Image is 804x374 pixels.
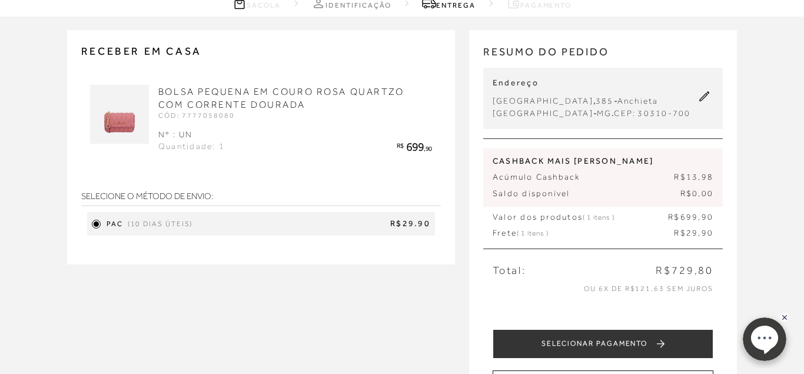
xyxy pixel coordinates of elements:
span: Nº : UN [158,130,193,139]
img: BOLSA PEQUENA EM COURO ROSA QUARTZO COM CORRENTE DOURADA [90,85,149,144]
p: Saldo disponível [493,188,713,200]
span: ( 1 itens ) [517,229,549,237]
span: Total: [493,263,526,278]
span: ,90 [698,228,713,237]
span: ou 6x de R$121,63 sem juros [584,284,713,293]
span: R$13,98 [674,171,713,183]
span: 699 [680,212,699,221]
span: Frete [493,227,549,239]
span: 385 [596,96,614,105]
span: [GEOGRAPHIC_DATA] [493,108,593,118]
a: BOLSA PEQUENA EM COURO ROSA QUARTZO COM CORRENTE DOURADA [158,87,404,110]
span: R$729,80 [656,263,713,278]
span: R$ [668,212,680,221]
span: [GEOGRAPHIC_DATA] [493,96,593,105]
div: CÓD: 7777058080 [158,112,432,119]
div: - . [493,107,691,120]
span: R$ [397,142,403,149]
span: R$ [674,228,686,237]
span: PAC [107,219,123,229]
span: ( 1 itens ) [583,213,614,221]
span: Valor dos produtos [493,211,614,223]
span: 699 [406,140,424,153]
div: Quantidade: 1 [158,141,225,154]
span: MG [597,108,612,118]
h2: RESUMO DO PEDIDO [483,44,723,68]
span: R$0,00 [680,188,713,200]
span: 29 [686,228,698,237]
span: ,90 [698,212,713,221]
span: R$29.90 [197,218,430,230]
span: Anchieta [617,96,659,105]
strong: SELECIONE O MÉTODO DE ENVIO: [81,187,441,206]
p: Acúmulo Cashback [493,171,713,183]
span: CASHBACK MAIS [PERSON_NAME] [493,155,713,167]
div: , - [493,95,691,107]
span: (10 dias úteis) [128,219,193,229]
h2: Receber em casa [81,44,441,58]
button: SELECIONAR PAGAMENTO [493,329,713,359]
p: Endereço [493,77,691,89]
span: 30310-700 [637,108,690,118]
span: CEP: [614,108,636,118]
span: ,90 [424,145,432,152]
